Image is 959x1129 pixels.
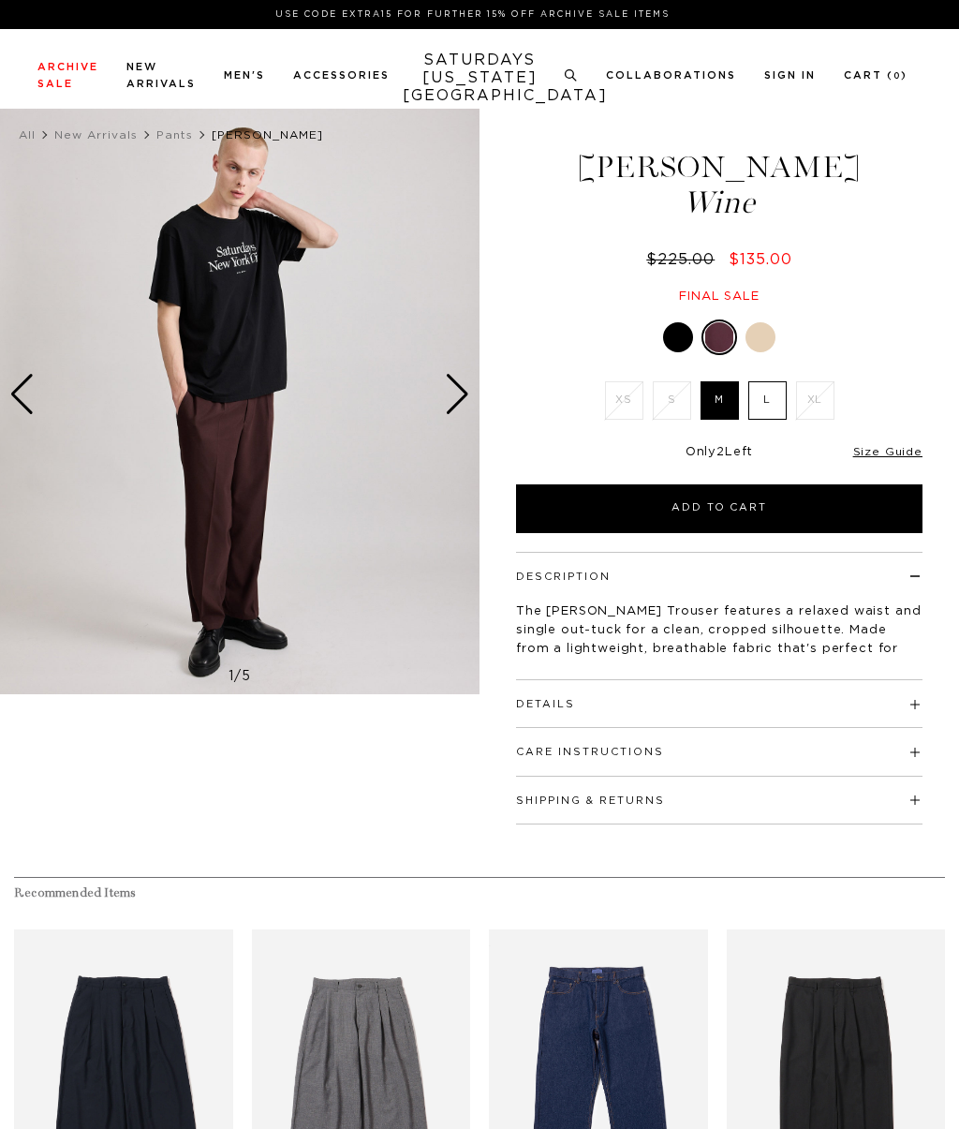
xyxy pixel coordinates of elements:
button: Description [516,572,611,582]
span: 1 [229,670,234,683]
div: Final sale [513,289,925,305]
a: Pants [156,129,193,141]
small: 0 [893,72,901,81]
span: [PERSON_NAME] [212,129,323,141]
a: New Arrivals [54,129,138,141]
h1: [PERSON_NAME] [513,152,925,218]
span: 5 [242,670,251,683]
span: Wine [513,187,925,218]
p: Use Code EXTRA15 for Further 15% Off Archive Sale Items [45,7,900,22]
div: Only Left [516,445,922,461]
button: Add to Cart [516,484,922,533]
label: M [701,381,739,420]
a: Sign In [764,70,816,81]
a: Accessories [293,70,390,81]
a: Men's [224,70,265,81]
a: New Arrivals [126,62,196,89]
span: 2 [716,446,725,458]
a: Archive Sale [37,62,98,89]
button: Care Instructions [516,747,664,757]
button: Shipping & Returns [516,795,665,806]
p: The [PERSON_NAME] Trouser features a relaxed waist and single out-tuck for a clean, cropped silho... [516,602,922,677]
label: L [748,381,787,420]
div: Previous slide [9,374,35,415]
a: Collaborations [606,70,736,81]
del: $225.00 [646,252,722,267]
a: All [19,129,36,141]
a: Cart (0) [844,70,907,81]
h4: Recommended Items [14,885,945,901]
a: SATURDAYS[US_STATE][GEOGRAPHIC_DATA] [403,52,557,105]
span: $135.00 [729,252,792,267]
div: Next slide [445,374,470,415]
a: Size Guide [853,446,922,457]
button: Details [516,699,575,709]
